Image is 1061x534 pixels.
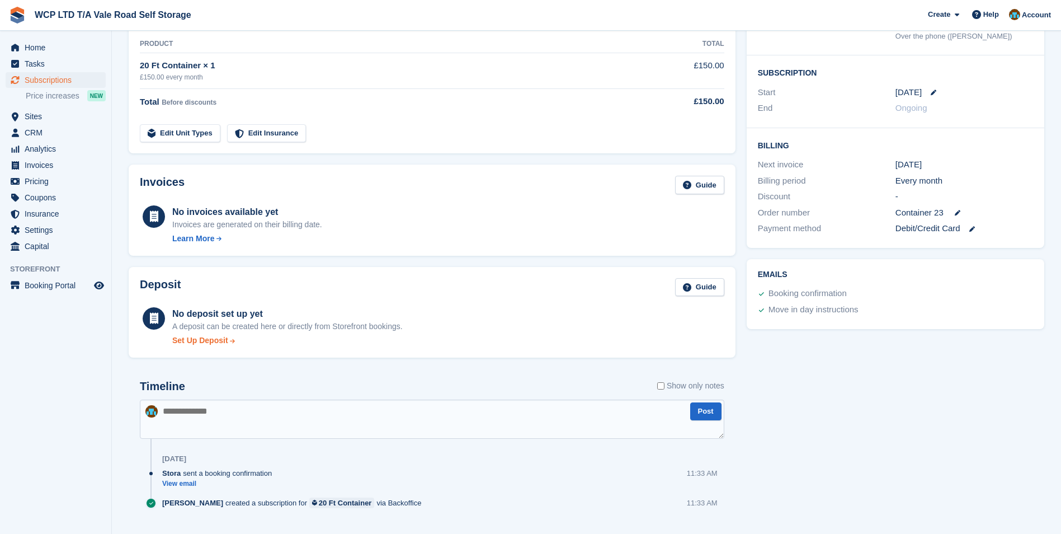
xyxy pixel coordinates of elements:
button: Post [690,402,722,421]
div: Debit/Credit Card [895,222,1033,235]
span: Settings [25,222,92,238]
img: Kirsty williams [1009,9,1020,20]
span: Analytics [25,141,92,157]
a: Set Up Deposit [172,335,403,346]
span: Container 23 [895,207,944,219]
div: 20 Ft Container × 1 [140,59,634,72]
span: Total [140,97,159,106]
div: Move in day instructions [768,303,859,317]
a: menu [6,72,106,88]
h2: Billing [758,139,1033,151]
div: Set Up Deposit [172,335,228,346]
h2: Subscription [758,67,1033,78]
div: Next invoice [758,158,895,171]
div: NEW [87,90,106,101]
a: Learn More [172,233,322,245]
div: 20 Ft Container [319,498,372,508]
a: menu [6,174,106,189]
h2: Invoices [140,176,185,194]
div: sent a booking confirmation [162,468,277,479]
span: Before discounts [162,99,216,106]
div: Learn More [172,233,214,245]
span: Help [983,9,999,20]
span: Coupons [25,190,92,205]
span: Ongoing [895,103,927,113]
div: £150.00 [634,95,724,108]
a: View email [162,479,277,489]
a: 20 Ft Container [309,498,374,508]
div: Discount [758,190,895,203]
div: Start [758,86,895,99]
span: Storefront [10,264,111,275]
a: Edit Insurance [227,124,306,143]
a: menu [6,190,106,205]
div: £150.00 every month [140,72,634,82]
div: created a subscription for via Backoffice [162,498,427,508]
th: Product [140,35,634,53]
span: Insurance [25,206,92,222]
h2: Emails [758,270,1033,279]
span: Create [928,9,950,20]
a: menu [6,141,106,157]
div: 11:33 AM [687,498,718,508]
a: Price increases NEW [26,90,106,102]
a: menu [6,206,106,222]
a: Preview store [92,279,106,292]
span: Price increases [26,91,79,101]
div: No deposit set up yet [172,307,403,321]
span: Home [25,40,92,55]
a: menu [6,40,106,55]
span: Account [1022,10,1051,21]
h2: Timeline [140,380,185,393]
p: A deposit can be created here or directly from Storefront bookings. [172,321,403,332]
div: [DATE] [895,158,1033,171]
div: End [758,102,895,115]
div: Order number [758,207,895,219]
div: Over the phone ([PERSON_NAME]) [895,31,1033,42]
span: Stora [162,468,181,479]
a: menu [6,222,106,238]
a: menu [6,56,106,72]
div: Payment method [758,222,895,235]
a: Edit Unit Types [140,124,220,143]
a: menu [6,278,106,293]
a: menu [6,238,106,254]
div: Billing period [758,175,895,188]
div: 11:33 AM [687,468,718,479]
h2: Deposit [140,278,181,297]
a: Guide [675,176,724,194]
img: stora-icon-8386f47178a22dfd0bd8f6a31ec36ba5ce8667c1dd55bd0f319d3a0aa187defe.svg [9,7,26,24]
a: Guide [675,278,724,297]
a: WCP LTD T/A Vale Road Self Storage [30,6,196,24]
input: Show only notes [657,380,664,392]
span: Subscriptions [25,72,92,88]
span: CRM [25,125,92,140]
td: £150.00 [634,53,724,88]
span: Capital [25,238,92,254]
div: - [895,190,1033,203]
img: Kirsty williams [145,405,158,418]
span: Invoices [25,157,92,173]
time: 2025-09-09 00:00:00 UTC [895,86,922,99]
div: No invoices available yet [172,205,322,219]
div: Every month [895,175,1033,188]
label: Show only notes [657,380,724,392]
th: Total [634,35,724,53]
a: menu [6,109,106,124]
a: menu [6,125,106,140]
span: Pricing [25,174,92,189]
span: [PERSON_NAME] [162,498,223,508]
div: Booking confirmation [768,287,847,301]
a: menu [6,157,106,173]
span: Tasks [25,56,92,72]
span: Sites [25,109,92,124]
span: Booking Portal [25,278,92,293]
div: Invoices are generated on their billing date. [172,219,322,231]
div: [DATE] [162,455,186,463]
